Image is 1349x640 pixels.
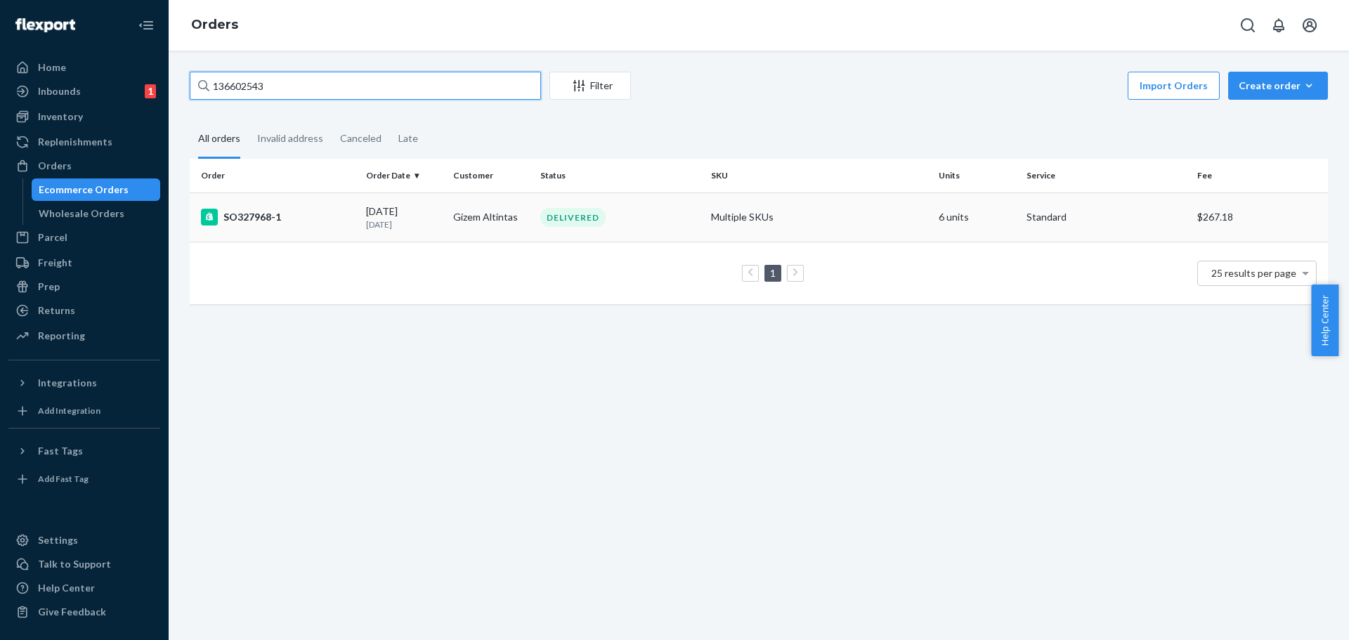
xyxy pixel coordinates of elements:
a: Ecommerce Orders [32,178,161,201]
div: Replenishments [38,135,112,149]
div: Customer [453,169,529,181]
div: Give Feedback [38,605,106,619]
div: Prep [38,280,60,294]
th: Fee [1192,159,1328,192]
div: Fast Tags [38,444,83,458]
div: Integrations [38,376,97,390]
a: Settings [8,529,160,551]
a: Home [8,56,160,79]
div: Create order [1239,79,1317,93]
button: Help Center [1311,285,1338,356]
div: Ecommerce Orders [39,183,129,197]
div: Settings [38,533,78,547]
a: Replenishments [8,131,160,153]
a: Orders [191,17,238,32]
div: SO327968-1 [201,209,355,226]
div: 1 [145,84,156,98]
td: Gizem Altintas [448,192,535,242]
div: Canceled [340,120,382,157]
div: Late [398,120,418,157]
p: [DATE] [366,218,442,230]
div: Orders [38,159,72,173]
a: Parcel [8,226,160,249]
span: 25 results per page [1211,267,1296,279]
button: Open account menu [1296,11,1324,39]
div: Invalid address [257,120,323,157]
th: Units [933,159,1020,192]
a: Help Center [8,577,160,599]
button: Close Navigation [132,11,160,39]
div: Inventory [38,110,83,124]
div: Add Integration [38,405,100,417]
th: Status [535,159,705,192]
div: Parcel [38,230,67,244]
a: Prep [8,275,160,298]
div: Home [38,60,66,74]
a: Orders [8,155,160,177]
td: $267.18 [1192,192,1328,242]
td: Multiple SKUs [705,192,933,242]
th: SKU [705,159,933,192]
button: Create order [1228,72,1328,100]
a: Talk to Support [8,553,160,575]
a: Reporting [8,325,160,347]
a: Wholesale Orders [32,202,161,225]
div: Filter [550,79,630,93]
a: Inventory [8,105,160,128]
div: [DATE] [366,204,442,230]
div: Reporting [38,329,85,343]
th: Service [1021,159,1192,192]
ol: breadcrumbs [180,5,249,46]
th: Order Date [360,159,448,192]
div: Wholesale Orders [39,207,124,221]
button: Open notifications [1265,11,1293,39]
td: 6 units [933,192,1020,242]
th: Order [190,159,360,192]
a: Page 1 is your current page [767,267,778,279]
button: Filter [549,72,631,100]
a: Freight [8,252,160,274]
button: Open Search Box [1234,11,1262,39]
div: Add Fast Tag [38,473,89,485]
a: Returns [8,299,160,322]
img: Flexport logo [15,18,75,32]
div: Inbounds [38,84,81,98]
div: Freight [38,256,72,270]
div: DELIVERED [540,208,606,227]
a: Add Fast Tag [8,468,160,490]
div: Returns [38,303,75,318]
a: Add Integration [8,400,160,422]
button: Fast Tags [8,440,160,462]
p: Standard [1027,210,1186,224]
button: Integrations [8,372,160,394]
div: Talk to Support [38,557,111,571]
div: Help Center [38,581,95,595]
div: All orders [198,120,240,159]
button: Import Orders [1128,72,1220,100]
button: Give Feedback [8,601,160,623]
a: Inbounds1 [8,80,160,103]
input: Search orders [190,72,541,100]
